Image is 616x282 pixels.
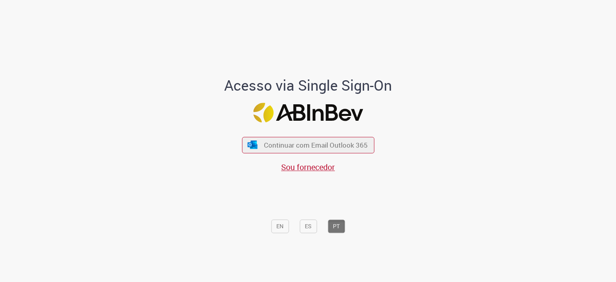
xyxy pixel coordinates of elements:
[253,103,363,123] img: Logo ABInBev
[328,220,345,233] button: PT
[271,220,289,233] button: EN
[281,162,335,172] a: Sou fornecedor
[247,140,258,149] img: ícone Azure/Microsoft 360
[264,140,368,150] span: Continuar com Email Outlook 365
[300,220,317,233] button: ES
[242,137,374,153] button: ícone Azure/Microsoft 360 Continuar com Email Outlook 365
[197,77,419,93] h1: Acesso via Single Sign-On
